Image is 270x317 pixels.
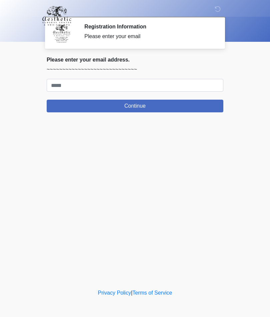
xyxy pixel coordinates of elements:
[84,32,213,40] div: Please enter your email
[98,290,131,296] a: Privacy Policy
[47,57,223,63] h2: Please enter your email address.
[131,290,132,296] a: |
[47,66,223,74] p: ~~~~~~~~~~~~~~~~~~~~~~~~~~~~~
[47,100,223,112] button: Continue
[52,23,72,43] img: Agent Avatar
[40,5,74,26] img: Aesthetic Surgery Centre, PLLC Logo
[132,290,172,296] a: Terms of Service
